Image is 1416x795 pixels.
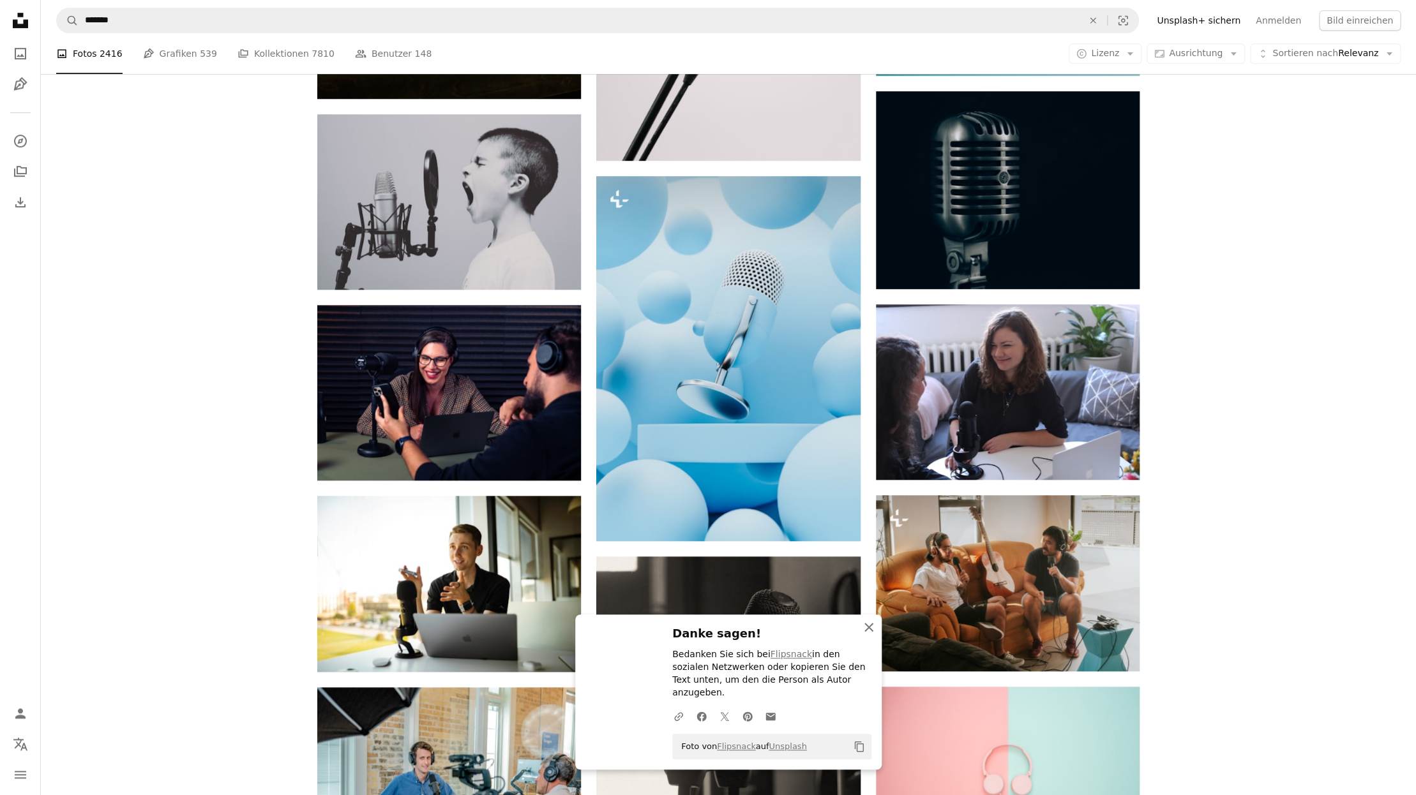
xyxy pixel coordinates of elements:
button: Menü [8,762,33,787]
h3: Danke sagen! [672,625,871,643]
a: Mann in schwarzem Langarmhemd mit schwarzem Keramikbecher [317,578,581,590]
button: In die Zwischenablage kopieren [848,736,870,757]
button: Sprache [8,731,33,757]
span: Relevanz [1272,47,1378,60]
a: Grafiken [8,71,33,97]
img: Flachfokusfotografie des Kondensatormikrofons [876,91,1140,289]
a: Flachfokusfotografie des Kondensatormikrofons [876,184,1140,196]
a: Flipsnack [771,649,812,659]
a: Entdecken [8,128,33,154]
a: Bisherige Downloads [8,189,33,215]
a: Flipsnack [717,741,755,751]
button: Visuelle Suche [1108,8,1138,33]
a: Auf Twitter teilen [713,703,736,729]
a: Via E-Mail teilen teilen [759,703,782,729]
button: Unsplash suchen [57,8,79,33]
button: Bild einreichen [1319,10,1401,31]
a: Mann mit Headset [317,771,581,783]
a: Grafiken 539 [143,33,217,74]
button: Sortieren nachRelevanz [1250,43,1401,64]
form: Finden Sie Bildmaterial auf der ganzen Webseite [56,8,1139,33]
a: Kollektionen 7810 [237,33,335,74]
a: a couple of men sitting on top of a couch [876,577,1140,588]
span: 148 [414,47,432,61]
p: Bedanken Sie sich bei in den sozialen Netzwerken oder kopieren Sie den Text unten, um den die Per... [672,648,871,699]
img: a couple of men sitting on top of a couch [876,495,1140,671]
button: Löschen [1079,8,1107,33]
button: Lizenz [1069,43,1141,64]
a: Anmelden / Registrieren [8,701,33,726]
a: Auf Pinterest teilen [736,703,759,729]
a: Junge singt am Mikrofon mit Popfilter [317,196,581,207]
a: Auf Facebook teilen [690,703,713,729]
a: Frau im schwarzen halbärmeligen Hemd sitzt, während sie der Frau zugewandt ist und lächelt [876,386,1140,397]
a: Unsplash [769,741,806,751]
a: Ein Mann und eine Frau mit Headsets beim Blick auf einen Laptop [317,387,581,398]
a: Benutzer 148 [355,33,432,74]
a: Unsplash+ sichern [1149,10,1248,31]
button: Ausrichtung [1147,43,1245,64]
img: Ein Mann und eine Frau mit Headsets beim Blick auf einen Laptop [317,305,581,480]
img: Ein Mikrofon sitzt auf einem Tisch, umgeben von blauen Kugeln [596,176,860,541]
a: Ein Mikrofon sitzt auf einem Tisch, umgeben von blauen Kugeln [596,353,860,364]
img: Frau im schwarzen halbärmeligen Hemd sitzt, während sie der Frau zugewandt ist und lächelt [876,304,1140,480]
a: weiße schnurgebundene Kopfhörer [876,768,1140,780]
a: Startseite — Unsplash [8,8,33,36]
a: Fotos [8,41,33,66]
img: Junge singt am Mikrofon mit Popfilter [317,114,581,290]
a: Kollektionen [8,159,33,184]
span: Ausrichtung [1169,48,1223,58]
img: Mann in schwarzem Langarmhemd mit schwarzem Keramikbecher [317,496,581,671]
span: 539 [200,47,217,61]
span: Foto von auf [675,736,807,757]
span: Sortieren nach [1272,48,1338,58]
a: Anmelden [1248,10,1309,31]
span: 7810 [312,47,335,61]
span: Lizenz [1091,48,1119,58]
